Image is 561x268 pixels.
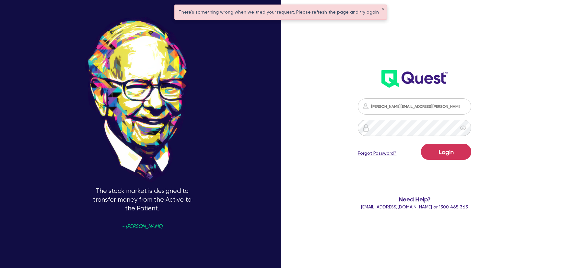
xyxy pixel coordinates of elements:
span: Need Help? [341,195,489,204]
a: [EMAIL_ADDRESS][DOMAIN_NAME] [361,204,432,209]
img: icon-password [362,124,370,132]
button: ✕ [381,7,384,11]
div: There's something wrong when we tried your request. Please refresh the page and try again [175,5,387,19]
span: or 1300 465 363 [361,204,468,209]
input: Email address [358,98,471,115]
button: Login [421,144,471,160]
span: - [PERSON_NAME] [122,224,162,229]
img: icon-password [362,102,369,110]
a: Forgot Password? [358,150,396,157]
span: eye [460,125,466,131]
img: wH2k97JdezQIQAAAABJRU5ErkJggg== [381,70,448,88]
